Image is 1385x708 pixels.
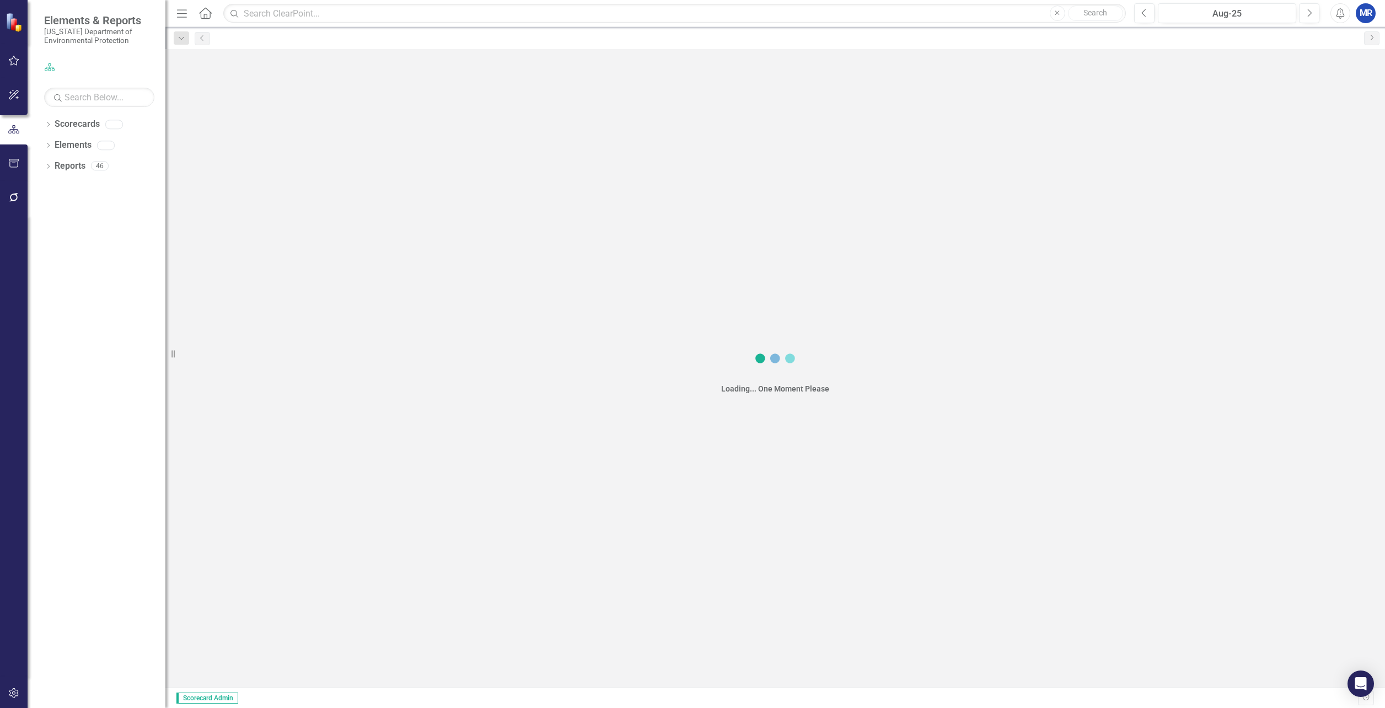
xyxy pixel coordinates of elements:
span: Elements & Reports [44,14,154,27]
div: 46 [91,162,109,171]
small: [US_STATE] Department of Environmental Protection [44,27,154,45]
a: Elements [55,139,92,152]
span: Scorecard Admin [176,693,238,704]
button: Aug-25 [1158,3,1296,23]
a: Reports [55,160,85,173]
span: Search [1083,8,1107,17]
input: Search Below... [44,88,154,107]
button: Search [1068,6,1123,21]
div: Aug-25 [1162,7,1292,20]
div: Loading... One Moment Please [721,383,829,394]
a: Scorecards [55,118,100,131]
div: Open Intercom Messenger [1348,671,1374,697]
input: Search ClearPoint... [223,4,1126,23]
button: MR [1356,3,1376,23]
img: ClearPoint Strategy [6,12,25,32]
